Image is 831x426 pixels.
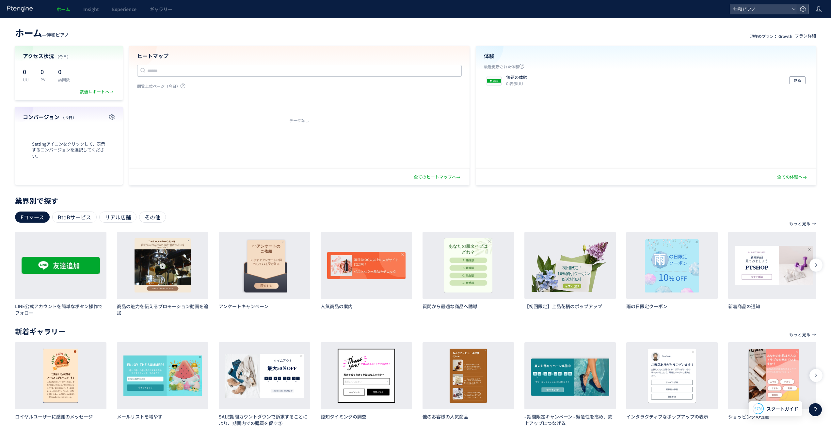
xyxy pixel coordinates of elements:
[15,303,106,316] h3: LINE公式アカウントを簡単なボタン操作でフォロー
[80,89,115,95] div: 数値レポートへ
[58,77,70,82] p: 訪問数
[484,52,808,60] h4: 体験
[23,113,115,121] h4: コンバージョン
[626,413,718,420] h3: インタラクティブなポップアップの表示
[728,303,820,309] h3: 新着商品の通知
[56,6,70,12] span: ホーム
[321,303,412,309] h3: 人気商品の案内
[789,218,810,229] p: もっと見る
[46,31,69,38] span: 伸和ピアノ
[423,303,514,309] h3: 質問から最適な商品へ誘導
[137,52,462,60] h4: ヒートマップ
[112,6,136,12] span: Experience
[484,64,808,72] p: 最近更新された体験
[789,329,810,340] p: もっと見る
[728,413,820,420] h3: ショッピングの促進
[789,76,806,84] button: 見る
[487,76,501,86] img: b6ab8c48b3a9c97eb8c65731af6b62821754552952658.png
[626,303,718,309] h3: 雨の日限定クーポン
[23,77,33,82] p: UU
[812,218,816,229] p: →
[15,329,816,333] p: 新着ギャラリー
[129,118,469,123] div: データなし
[754,406,762,411] span: 57%
[23,141,115,159] span: Settingアイコンをクリックして、表示するコンバージョンを選択してください。
[40,77,50,82] p: PV
[117,413,208,420] h3: メールリストを増やす
[150,6,172,12] span: ギャラリー
[137,83,462,91] p: 閲覧上位ページ（今日）
[506,81,523,86] i: 0 表示UU
[139,212,166,223] div: その他
[414,174,462,180] div: 全てのヒートマップへ
[795,33,816,39] div: プラン詳細
[750,33,792,39] p: 現在のプラン： Growth
[15,26,42,39] span: ホーム
[15,198,816,202] p: 業界別で探す
[23,52,115,60] h4: アクセス状況
[83,6,99,12] span: Insight
[423,413,514,420] h3: 他のお客様の人気商品
[15,413,106,420] h3: ロイヤルユーザーに感謝のメッセージ
[61,115,76,120] span: （今日）
[812,329,816,340] p: →
[99,212,136,223] div: リアル店舗
[766,405,798,412] span: スタートガイド
[55,54,71,59] span: （今日）
[506,74,527,81] p: 無題の体験
[793,76,801,84] span: 見る
[117,303,208,316] h3: 商品の魅力を伝えるプロモーション動画を追加
[40,66,50,77] p: 0
[219,303,310,309] h3: アンケートキャンペーン
[15,26,69,39] div: —
[52,212,97,223] div: BtoBサービス
[23,66,33,77] p: 0
[15,212,50,223] div: Eコマース
[777,174,808,180] div: 全ての体験へ
[524,303,616,309] h3: 【初回限定】上品花柄のポップアップ
[58,66,70,77] p: 0
[321,413,412,420] h3: 認知タイミングの調査
[731,4,789,14] span: 伸和ピアノ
